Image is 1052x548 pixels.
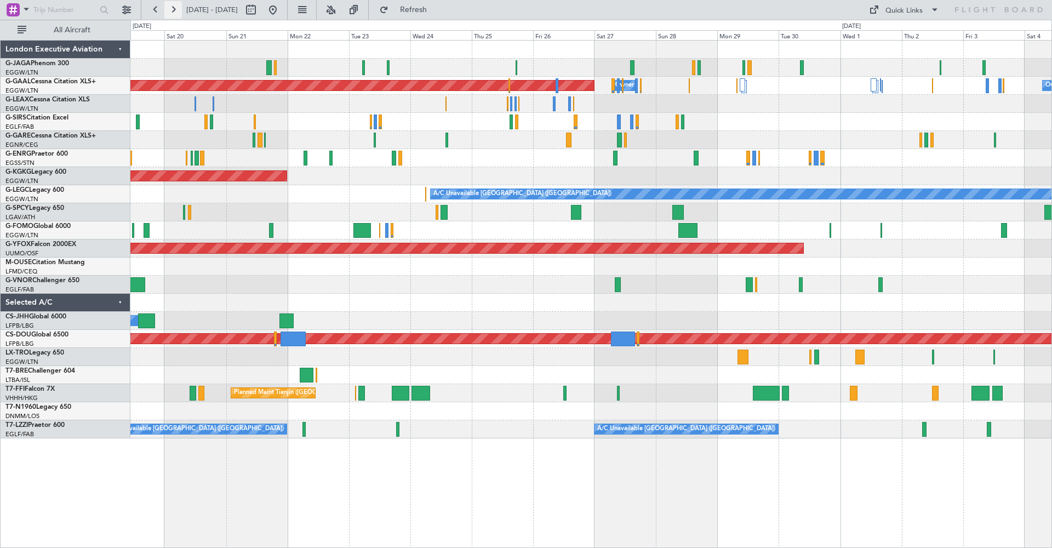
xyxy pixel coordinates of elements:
a: G-KGKGLegacy 600 [5,169,66,175]
span: G-LEGC [5,187,29,193]
a: LGAV/ATH [5,213,35,221]
a: T7-BREChallenger 604 [5,368,75,374]
span: T7-BRE [5,368,28,374]
span: G-GARE [5,133,31,139]
span: CS-DOU [5,332,31,338]
div: A/C Unavailable [GEOGRAPHIC_DATA] ([GEOGRAPHIC_DATA]) [597,421,775,437]
a: EGGW/LTN [5,231,38,239]
a: G-SPCYLegacy 650 [5,205,64,212]
span: G-GAAL [5,78,31,85]
a: G-YFOXFalcon 2000EX [5,241,76,248]
div: Sat 27 [594,30,656,40]
div: Sun 21 [226,30,288,40]
a: DNMM/LOS [5,412,39,420]
span: G-SIRS [5,115,26,121]
span: G-JAGA [5,60,31,67]
span: T7-FFI [5,386,25,392]
div: Fri 19 [103,30,164,40]
span: CS-JHH [5,313,29,320]
div: Quick Links [885,5,923,16]
span: T7-N1960 [5,404,36,410]
input: Trip Number [33,2,96,18]
a: G-ENRGPraetor 600 [5,151,68,157]
a: LFPB/LBG [5,322,34,330]
button: Quick Links [864,1,945,19]
div: Sat 20 [164,30,226,40]
a: EGNR/CEG [5,141,38,149]
a: EGGW/LTN [5,68,38,77]
a: G-JAGAPhenom 300 [5,60,69,67]
span: G-LEAX [5,96,29,103]
div: Mon 22 [288,30,349,40]
div: Fri 3 [963,30,1025,40]
a: EGGW/LTN [5,87,38,95]
a: G-SIRSCitation Excel [5,115,68,121]
div: Tue 23 [349,30,410,40]
a: LX-TROLegacy 650 [5,350,64,356]
div: Thu 2 [902,30,963,40]
a: EGGW/LTN [5,177,38,185]
span: G-KGKG [5,169,31,175]
span: [DATE] - [DATE] [186,5,238,15]
a: G-LEGCLegacy 600 [5,187,64,193]
a: M-OUSECitation Mustang [5,259,85,266]
a: UUMO/OSF [5,249,38,258]
a: T7-LZZIPraetor 600 [5,422,65,429]
div: A/C Unavailable [GEOGRAPHIC_DATA] ([GEOGRAPHIC_DATA]) [433,186,611,202]
a: G-FOMOGlobal 6000 [5,223,71,230]
div: [DATE] [842,22,861,31]
a: G-GARECessna Citation XLS+ [5,133,96,139]
button: Refresh [374,1,440,19]
span: G-ENRG [5,151,31,157]
a: EGLF/FAB [5,430,34,438]
a: EGSS/STN [5,159,35,167]
a: EGLF/FAB [5,123,34,131]
div: Wed 1 [841,30,902,40]
span: G-YFOX [5,241,31,248]
div: Owner [615,77,634,94]
div: Tue 30 [779,30,840,40]
a: T7-FFIFalcon 7X [5,386,55,392]
div: Mon 29 [717,30,779,40]
div: Sun 28 [656,30,717,40]
a: LFPB/LBG [5,340,34,348]
a: T7-N1960Legacy 650 [5,404,71,410]
div: Fri 26 [533,30,594,40]
a: CS-JHHGlobal 6000 [5,313,66,320]
a: LFMD/CEQ [5,267,37,276]
a: EGLF/FAB [5,286,34,294]
span: T7-LZZI [5,422,28,429]
span: G-VNOR [5,277,32,284]
a: EGGW/LTN [5,105,38,113]
a: CS-DOUGlobal 6500 [5,332,68,338]
a: VHHH/HKG [5,394,38,402]
div: Wed 24 [410,30,472,40]
a: EGGW/LTN [5,358,38,366]
a: EGGW/LTN [5,195,38,203]
div: [DATE] [133,22,151,31]
div: Thu 25 [472,30,533,40]
span: LX-TRO [5,350,29,356]
a: LTBA/ISL [5,376,30,384]
button: All Aircraft [12,21,119,39]
span: Refresh [391,6,437,14]
a: G-GAALCessna Citation XLS+ [5,78,96,85]
span: G-FOMO [5,223,33,230]
span: M-OUSE [5,259,32,266]
div: Planned Maint Tianjin ([GEOGRAPHIC_DATA]) [234,385,362,401]
span: All Aircraft [28,26,116,34]
div: A/C Unavailable [GEOGRAPHIC_DATA] ([GEOGRAPHIC_DATA]) [106,421,284,437]
a: G-LEAXCessna Citation XLS [5,96,90,103]
a: G-VNORChallenger 650 [5,277,79,284]
span: G-SPCY [5,205,29,212]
